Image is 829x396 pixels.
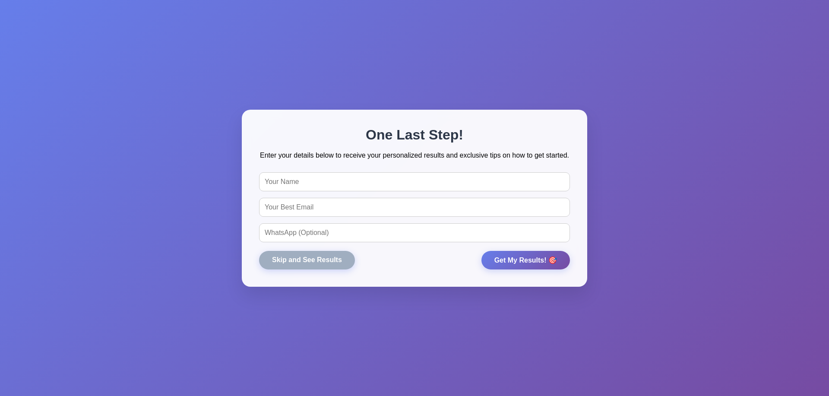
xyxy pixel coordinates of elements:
button: Skip and See Results [259,251,355,269]
p: Enter your details below to receive your personalized results and exclusive tips on how to get st... [259,152,570,159]
input: Your Best Email [259,198,570,217]
input: Your Name [259,172,570,191]
input: WhatsApp (Optional) [259,223,570,242]
button: Get My Results! 🎯 [481,251,570,269]
h2: One Last Step! [259,127,570,143]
